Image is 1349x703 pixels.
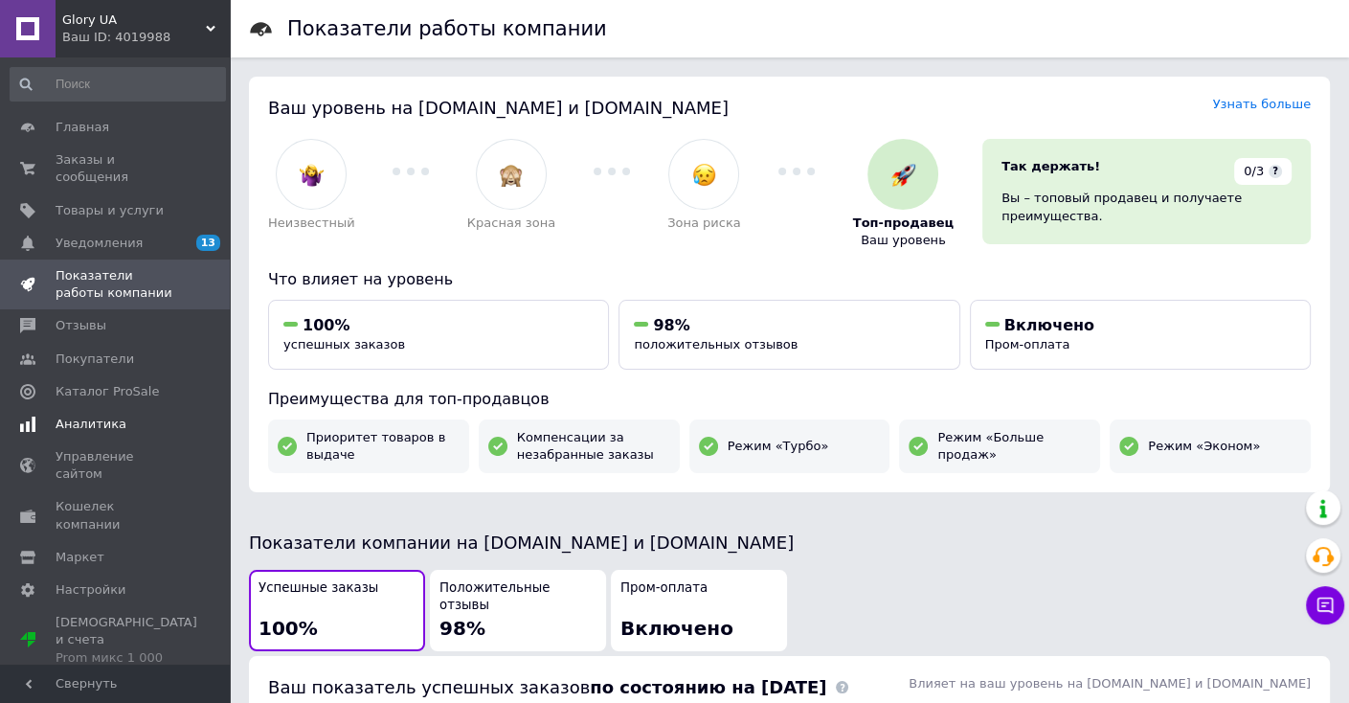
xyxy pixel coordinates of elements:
button: Пром-оплатаВключено [611,570,787,651]
span: ? [1269,165,1282,178]
div: Вы – топовый продавец и получаете преимущества. [1001,190,1292,224]
img: :see_no_evil: [499,163,523,187]
span: 98% [653,316,689,334]
span: Маркет [56,549,104,566]
span: Приоритет товаров в выдаче [306,429,460,464]
button: Успешные заказы100% [249,570,425,651]
h1: Показатели работы компании [287,17,607,40]
span: Режим «Больше продаж» [937,429,1090,464]
span: 100% [303,316,349,334]
span: Показатели работы компании [56,267,177,302]
span: 13 [196,235,220,251]
button: 100%успешных заказов [268,300,609,370]
div: Ваш ID: 4019988 [62,29,230,46]
span: Красная зона [467,215,555,232]
span: Преимущества для топ-продавцов [268,390,549,408]
span: Покупатели [56,351,134,368]
span: Каталог ProSale [56,383,159,400]
span: Режим «Эконом» [1148,438,1260,455]
span: Управление сайтом [56,448,177,483]
span: Что влияет на уровень [268,270,453,288]
span: Положительные отзывы [439,579,596,615]
span: 100% [259,617,318,640]
b: по состоянию на [DATE] [590,677,826,697]
span: 98% [439,617,485,640]
img: :rocket: [891,163,915,187]
span: Успешные заказы [259,579,378,598]
span: Ваш уровень [861,232,946,249]
span: Настройки [56,581,125,599]
span: Топ-продавец [853,215,954,232]
span: Зона риска [667,215,741,232]
span: Влияет на ваш уровень на [DOMAIN_NAME] и [DOMAIN_NAME] [909,676,1311,691]
span: Ваш уровень на [DOMAIN_NAME] и [DOMAIN_NAME] [268,98,729,118]
button: ВключеноПром-оплата [970,300,1311,370]
span: Включено [620,617,733,640]
span: Уведомления [56,235,143,252]
img: :disappointed_relieved: [692,163,716,187]
span: Кошелек компании [56,498,177,533]
span: Главная [56,119,109,136]
input: Поиск [10,67,226,102]
span: Аналитика [56,416,126,433]
button: Положительные отзывы98% [430,570,606,651]
span: Товары и услуги [56,202,164,219]
span: Пром-оплата [620,579,708,598]
span: Отзывы [56,317,106,334]
span: Glory UA [62,11,206,29]
div: Prom микс 1 000 [56,649,197,667]
span: Заказы и сообщения [56,151,177,186]
span: [DEMOGRAPHIC_DATA] и счета [56,614,197,667]
a: Узнать больше [1212,97,1311,111]
img: :woman-shrugging: [300,163,324,187]
span: Неизвестный [268,215,355,232]
div: 0/3 [1234,158,1292,185]
span: Компенсации за незабранные заказы [517,429,670,464]
span: Так держать! [1001,159,1100,173]
button: 98%положительных отзывов [618,300,959,370]
span: Показатели компании на [DOMAIN_NAME] и [DOMAIN_NAME] [249,533,794,553]
span: успешных заказов [283,337,405,351]
span: Пром-оплата [985,337,1070,351]
span: Включено [1004,316,1094,334]
span: Ваш показатель успешных заказов [268,677,826,697]
span: Режим «Турбо» [728,438,829,455]
button: Чат с покупателем [1306,586,1344,624]
span: положительных отзывов [634,337,798,351]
